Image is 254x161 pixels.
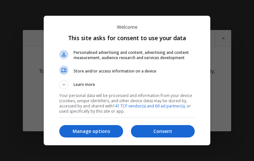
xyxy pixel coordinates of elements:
[59,24,195,30] p: Welcome
[59,128,123,135] p: Manage options
[59,125,123,137] button: Manage options
[59,34,195,42] h1: This site asks for consent to use your data
[131,128,195,135] p: Consent
[59,93,195,114] p: Your personal data will be processed and information from your device (cookies, unique identifier...
[113,103,185,109] a: 141 TCF vendor(s) and 69 ad partner(s)
[44,16,210,145] div: This site asks for consent to use your data
[74,69,195,74] span: Store and/or access information on a device
[131,125,195,137] button: Consent
[74,82,95,89] span: Learn more
[59,80,195,89] button: Learn more
[74,50,195,60] span: Personalised advertising and content, advertising and content measurement, audience research and ...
